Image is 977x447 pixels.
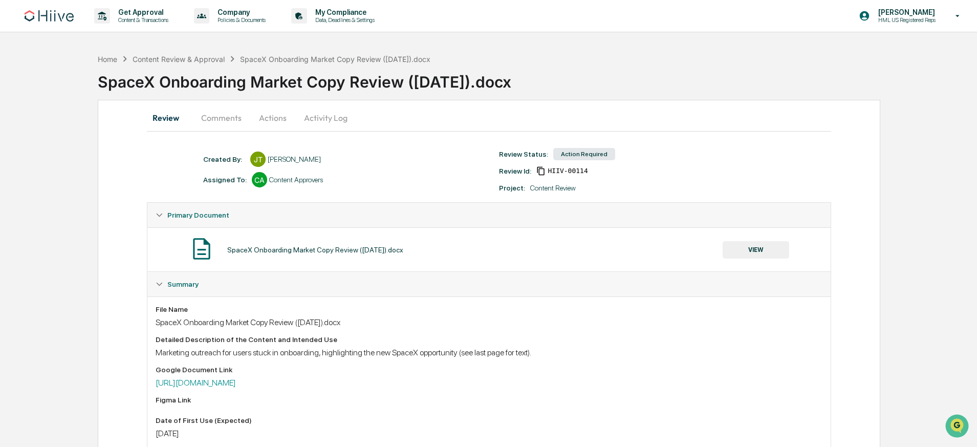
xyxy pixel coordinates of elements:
img: logo [25,10,74,22]
div: SpaceX Onboarding Market Copy Review ([DATE]).docx [156,317,822,327]
a: 🔎Data Lookup [6,144,69,163]
div: Project: [499,184,525,192]
div: Review Status: [499,150,548,158]
button: Actions [250,105,296,130]
a: 🗄️Attestations [70,125,131,143]
div: Detailed Description of the Content and Intended Use [156,335,822,344]
div: Start new chat [35,78,168,89]
div: Google Document Link [156,366,822,374]
div: Content Review [530,184,576,192]
div: 🔎 [10,150,18,158]
img: 1746055101610-c473b297-6a78-478c-a979-82029cc54cd1 [10,78,29,97]
div: Content Review & Approval [133,55,225,63]
button: VIEW [723,241,789,259]
p: Data, Deadlines & Settings [307,16,380,24]
span: Attestations [84,129,127,139]
div: CA [252,172,267,187]
p: [PERSON_NAME] [870,8,941,16]
div: 🖐️ [10,130,18,138]
div: Created By: ‎ ‎ [203,155,245,163]
div: Summary [147,272,830,296]
div: Date of First Use (Expected) [156,416,822,424]
div: SpaceX Onboarding Market Copy Review ([DATE]).docx [98,65,977,91]
div: Home [98,55,117,63]
p: My Compliance [307,8,380,16]
div: Review Id: [499,167,531,175]
span: Pylon [102,174,124,181]
div: 🗄️ [74,130,82,138]
div: File Name [156,305,822,313]
p: Get Approval [110,8,173,16]
div: [PERSON_NAME] [268,155,321,163]
a: [URL][DOMAIN_NAME] [156,378,236,388]
p: Content & Transactions [110,16,173,24]
div: Primary Document [147,227,830,271]
div: JT [250,152,266,167]
div: We're available if you need us! [35,89,129,97]
span: Primary Document [167,211,229,219]
button: Activity Log [296,105,356,130]
div: Figma Link [156,396,822,404]
span: Summary [167,280,199,288]
iframe: Open customer support [944,413,972,441]
span: Data Lookup [20,148,64,159]
div: SpaceX Onboarding Market Copy Review ([DATE]).docx [227,246,403,254]
button: Review [147,105,193,130]
div: Primary Document [147,203,830,227]
div: [DATE] [156,429,822,438]
span: ea6f0987-3f3f-4416-9db0-dd27e9ecfed6 [548,167,588,175]
p: Policies & Documents [209,16,271,24]
div: Action Required [553,148,615,160]
div: secondary tabs example [147,105,831,130]
span: Preclearance [20,129,66,139]
p: How can we help? [10,22,186,38]
p: Company [209,8,271,16]
a: 🖐️Preclearance [6,125,70,143]
a: Powered byPylon [72,173,124,181]
div: Content Approvers [269,176,323,184]
div: Marketing outreach for users stuck in onboarding, highlighting the new SpaceX opportunity (see la... [156,348,822,357]
img: Document Icon [189,236,214,262]
div: SpaceX Onboarding Market Copy Review ([DATE]).docx [240,55,430,63]
p: HML US Registered Reps [870,16,941,24]
button: Start new chat [174,81,186,94]
div: Assigned To: [203,176,247,184]
button: Comments [193,105,250,130]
